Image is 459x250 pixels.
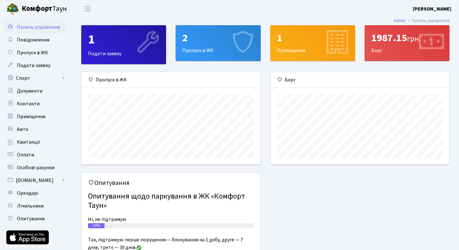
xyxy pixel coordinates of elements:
a: Документи [3,85,67,97]
span: грн. [407,33,421,44]
a: Орендарі [3,187,67,200]
a: 1Подати заявку [81,25,166,64]
a: 2Пропуск в ЖК [176,25,260,61]
li: Панель управління [405,17,449,24]
span: Особові рахунки [17,164,55,171]
span: Контакти [17,100,40,107]
div: Борг [271,72,449,88]
a: Авто [3,123,67,136]
a: Квитанції [3,136,67,148]
a: Спорт [3,72,67,85]
a: [PERSON_NAME] [413,5,451,13]
a: Подати заявку [3,59,67,72]
span: Лічильники [17,202,44,209]
div: 10% [88,223,105,228]
b: [PERSON_NAME] [413,5,451,12]
a: Повідомлення [3,34,67,46]
span: Повідомлення [17,36,49,43]
a: Панель управління [3,21,67,34]
span: Квитанції [17,139,40,146]
div: Ні, не підтримую [88,216,254,223]
span: Пропуск в ЖК [17,49,48,56]
span: Приміщення [17,113,45,120]
div: Приміщення [271,26,355,61]
img: logo.png [6,3,19,15]
a: Особові рахунки [3,161,67,174]
h5: Опитування [88,179,254,187]
span: Документи [17,87,42,95]
span: Орендарі [17,190,38,197]
span: Таун [22,4,67,14]
a: Опитування [3,212,67,225]
nav: breadcrumb [384,14,459,27]
div: Подати заявку [82,26,166,64]
a: [DOMAIN_NAME] [3,174,67,187]
div: 1 [277,32,348,44]
div: 2 [182,32,254,44]
span: Опитування [17,215,45,222]
div: Пропуск в ЖК [82,72,260,88]
a: Приміщення [3,110,67,123]
a: Admin [394,17,405,24]
span: Подати заявку [17,62,50,69]
a: Оплати [3,148,67,161]
b: Комфорт [22,4,52,14]
span: Панель управління [17,24,60,31]
div: 1 [88,32,159,47]
h4: Опитування щодо паркування в ЖК «Комфорт Таун» [88,189,254,213]
button: Переключити навігацію [80,4,96,14]
a: Лічильники [3,200,67,212]
a: Пропуск в ЖК [3,46,67,59]
span: Авто [17,126,28,133]
div: Борг [365,26,449,61]
a: Контакти [3,97,67,110]
div: 1987.15 [371,32,443,44]
span: Оплати [17,151,34,158]
a: 1Приміщення [270,25,355,61]
div: Пропуск в ЖК [176,26,260,61]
